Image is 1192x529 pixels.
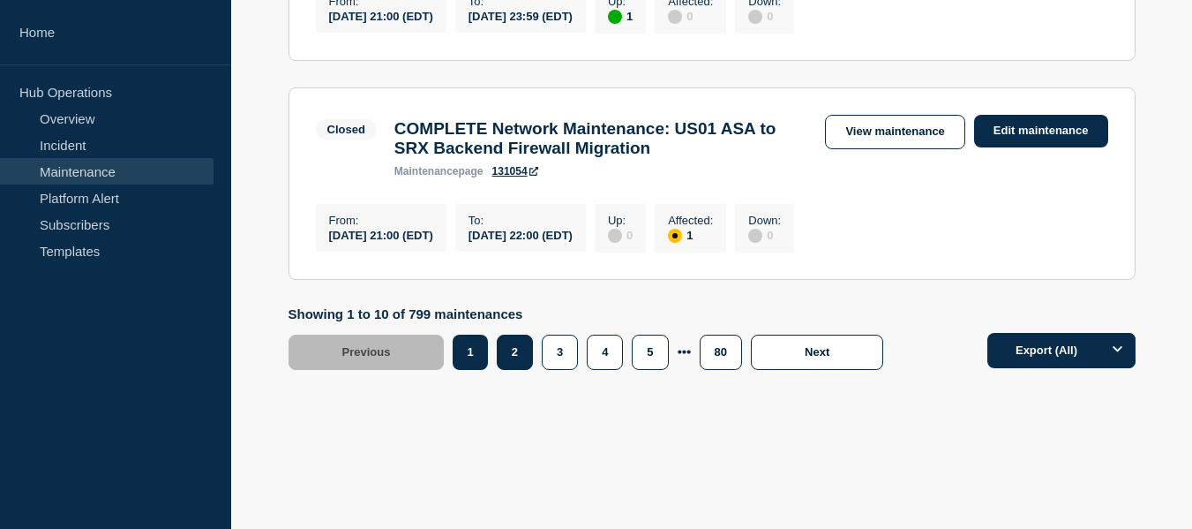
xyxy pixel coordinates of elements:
button: 80 [700,335,742,370]
p: page [394,165,484,178]
div: disabled [668,10,682,24]
div: Closed [327,123,365,136]
div: [DATE] 22:00 (EDT) [469,227,573,242]
button: 2 [497,335,533,370]
p: Up : [608,214,633,227]
button: Export (All) [987,333,1136,368]
div: [DATE] 21:00 (EDT) [329,227,433,242]
button: 4 [587,335,623,370]
button: 1 [453,335,487,370]
button: Options [1100,333,1136,368]
div: [DATE] 21:00 (EDT) [329,8,433,23]
div: 1 [608,8,633,24]
div: disabled [748,10,762,24]
p: Affected : [668,214,713,227]
button: Previous [289,335,445,370]
button: Next [751,335,883,370]
div: 0 [608,227,633,243]
a: 131054 [492,165,538,178]
span: Previous [342,345,391,359]
h3: COMPLETE Network Maintenance: US01 ASA to SRX Backend Firewall Migration [394,119,808,158]
div: disabled [608,229,622,243]
div: 0 [668,8,713,24]
div: disabled [748,229,762,243]
div: 0 [748,8,781,24]
div: [DATE] 23:59 (EDT) [469,8,573,23]
div: 1 [668,227,713,243]
div: up [608,10,622,24]
p: To : [469,214,573,227]
div: affected [668,229,682,243]
span: maintenance [394,165,459,178]
span: Next [805,345,829,359]
button: 3 [542,335,578,370]
button: 5 [632,335,668,370]
p: Down : [748,214,781,227]
p: From : [329,214,433,227]
a: Edit maintenance [974,115,1108,147]
div: 0 [748,227,781,243]
p: Showing 1 to 10 of 799 maintenances [289,306,893,321]
a: View maintenance [825,115,964,149]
